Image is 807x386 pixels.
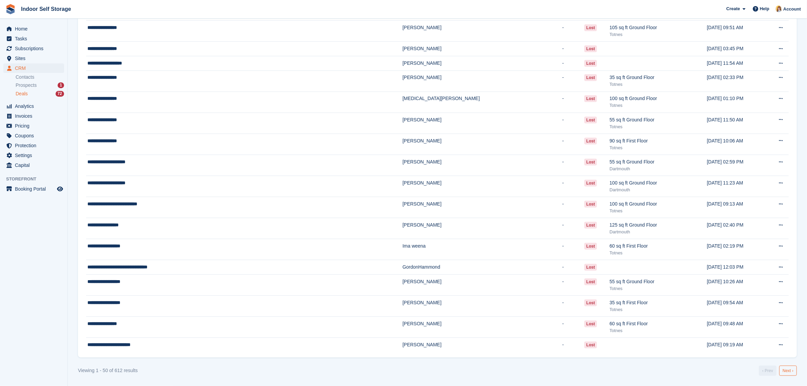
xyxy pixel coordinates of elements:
[584,138,597,144] span: lost
[15,121,56,131] span: Pricing
[16,82,64,89] a: Prospects 1
[707,42,766,56] td: [DATE] 03:45 PM
[760,5,769,12] span: Help
[707,197,766,218] td: [DATE] 09:13 AM
[610,208,707,214] div: Totnes
[610,299,707,306] div: 35 sq ft First Floor
[584,243,597,250] span: lost
[759,366,776,376] a: Previous
[584,180,597,187] span: lost
[584,300,597,306] span: lost
[3,101,64,111] a: menu
[3,184,64,194] a: menu
[3,111,64,121] a: menu
[5,4,16,14] img: stora-icon-8386f47178a22dfd0bd8f6a31ec36ba5ce8667c1dd55bd0f319d3a0aa187defe.svg
[16,82,37,89] span: Prospects
[562,176,584,197] td: -
[584,159,597,166] span: lost
[562,317,584,338] td: -
[403,338,562,352] td: [PERSON_NAME]
[707,296,766,317] td: [DATE] 09:54 AM
[562,134,584,155] td: -
[610,102,707,109] div: Totnes
[610,95,707,102] div: 100 sq ft Ground Floor
[707,260,766,275] td: [DATE] 12:03 PM
[707,92,766,113] td: [DATE] 01:10 PM
[707,338,766,352] td: [DATE] 09:19 AM
[584,24,597,31] span: lost
[403,56,562,71] td: [PERSON_NAME]
[562,155,584,176] td: -
[562,260,584,275] td: -
[610,123,707,130] div: Totnes
[562,218,584,239] td: -
[403,239,562,260] td: Ima weena
[610,250,707,256] div: Totnes
[584,222,597,229] span: lost
[562,71,584,92] td: -
[610,278,707,285] div: 55 sq ft Ground Floor
[610,144,707,151] div: Totnes
[610,81,707,88] div: Totnes
[610,74,707,81] div: 35 sq ft Ground Floor
[403,113,562,134] td: [PERSON_NAME]
[3,24,64,34] a: menu
[58,82,64,88] div: 1
[15,160,56,170] span: Capital
[610,166,707,172] div: Dartmouth
[3,131,64,140] a: menu
[610,31,707,38] div: Totnes
[707,239,766,260] td: [DATE] 02:19 PM
[707,71,766,92] td: [DATE] 02:33 PM
[562,21,584,42] td: -
[3,63,64,73] a: menu
[707,218,766,239] td: [DATE] 02:40 PM
[562,338,584,352] td: -
[78,367,138,374] div: Viewing 1 - 50 of 612 results
[584,201,597,208] span: lost
[403,317,562,338] td: [PERSON_NAME]
[403,275,562,296] td: [PERSON_NAME]
[403,21,562,42] td: [PERSON_NAME]
[3,44,64,53] a: menu
[562,42,584,56] td: -
[56,185,64,193] a: Preview store
[403,71,562,92] td: [PERSON_NAME]
[562,239,584,260] td: -
[610,24,707,31] div: 105 sq ft Ground Floor
[403,218,562,239] td: [PERSON_NAME]
[610,243,707,250] div: 60 sq ft First Floor
[584,321,597,327] span: lost
[403,134,562,155] td: [PERSON_NAME]
[15,54,56,63] span: Sites
[562,113,584,134] td: -
[584,95,597,102] span: lost
[610,116,707,123] div: 55 sq ft Ground Floor
[610,327,707,334] div: Totnes
[610,285,707,292] div: Totnes
[56,91,64,97] div: 72
[6,176,67,182] span: Storefront
[584,342,597,348] span: lost
[707,21,766,42] td: [DATE] 09:51 AM
[584,117,597,123] span: lost
[562,275,584,296] td: -
[3,160,64,170] a: menu
[3,121,64,131] a: menu
[726,5,740,12] span: Create
[562,92,584,113] td: -
[403,92,562,113] td: [MEDICAL_DATA][PERSON_NAME]
[3,151,64,160] a: menu
[16,74,64,80] a: Contacts
[562,197,584,218] td: -
[707,113,766,134] td: [DATE] 11:50 AM
[610,221,707,229] div: 125 sq ft Ground Floor
[610,158,707,166] div: 55 sq ft Ground Floor
[403,176,562,197] td: [PERSON_NAME]
[707,134,766,155] td: [DATE] 10:06 AM
[403,155,562,176] td: [PERSON_NAME]
[15,24,56,34] span: Home
[15,131,56,140] span: Coupons
[584,60,597,67] span: lost
[775,5,782,12] img: Joanne Smith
